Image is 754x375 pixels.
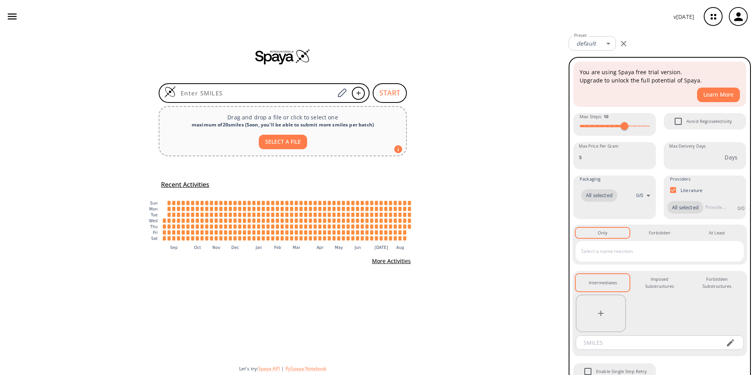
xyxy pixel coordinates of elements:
[633,228,686,238] button: Forbidden
[738,205,745,212] p: 0 / 0
[633,274,686,292] button: Imposed Substructures
[703,201,728,214] input: Provider name
[274,245,281,249] text: Feb
[669,143,706,149] label: Max Delivery Days
[194,245,201,249] text: Oct
[589,279,617,286] div: Intermediates
[164,86,176,98] img: Logo Spaya
[166,121,400,128] div: maximum of 20 smiles ( Soon, you'll be able to submit more smiles per batch )
[163,201,411,240] g: cell
[373,83,407,103] button: START
[696,276,738,290] div: Forbidden Substructures
[598,229,608,236] div: Only
[725,153,738,161] p: Days
[576,40,596,47] em: default
[596,368,647,375] span: Enable Single Step Retry
[579,153,582,161] p: $
[255,245,262,249] text: Jan
[335,245,343,249] text: May
[285,365,326,372] button: PySpaya Notebook
[690,228,744,238] button: At Least
[690,274,744,292] button: Forbidden Substructures
[580,113,608,120] span: Max Steps :
[369,254,414,269] button: More Activities
[161,181,209,189] h5: Recent Activities
[151,236,158,241] text: Sat
[212,245,220,249] text: Nov
[649,229,670,236] div: Forbidden
[176,89,335,97] input: Enter SMILES
[396,245,404,249] text: Aug
[354,245,361,249] text: Jun
[686,118,732,125] span: Avoid Regioselectivity
[681,187,703,194] p: Literature
[150,213,158,217] text: Tue
[580,68,740,84] p: You are using Spaya free trial version. Upgrade to unlock the full potential of Spaya.
[231,245,239,249] text: Dec
[153,230,157,235] text: Fri
[259,135,307,149] button: SELECT A FILE
[576,228,630,238] button: Only
[293,245,300,249] text: Mar
[255,49,310,64] img: Spaya logo
[170,245,178,249] text: Sep
[581,192,617,199] span: All selected
[149,219,157,223] text: Wed
[149,207,158,211] text: Mon
[579,245,728,258] input: Select a name reaction
[280,365,285,372] span: |
[673,13,694,21] p: v [DATE]
[239,365,562,372] div: Let's try:
[317,245,324,249] text: Apr
[158,178,212,191] button: Recent Activities
[574,33,587,38] label: Preset
[579,143,619,149] label: Max Price Per Gram
[697,88,740,102] button: Learn More
[170,245,404,249] g: x-axis tick label
[150,201,157,205] text: Sun
[578,335,719,350] input: SMILES
[639,276,680,290] div: Imposed Substructures
[670,176,690,183] span: Providers
[576,274,630,292] button: Intermediates
[580,176,600,183] span: Packaging
[166,113,400,121] p: Drag and drop a file or click to select one
[636,192,643,199] p: 0 / 0
[150,225,157,229] text: Thu
[667,204,703,212] span: All selected
[258,365,280,372] button: Spaya API
[149,201,157,241] g: y-axis tick label
[709,229,725,236] div: At Least
[670,113,686,130] span: Avoid Regioselectivity
[604,113,608,119] strong: 10
[375,245,388,249] text: [DATE]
